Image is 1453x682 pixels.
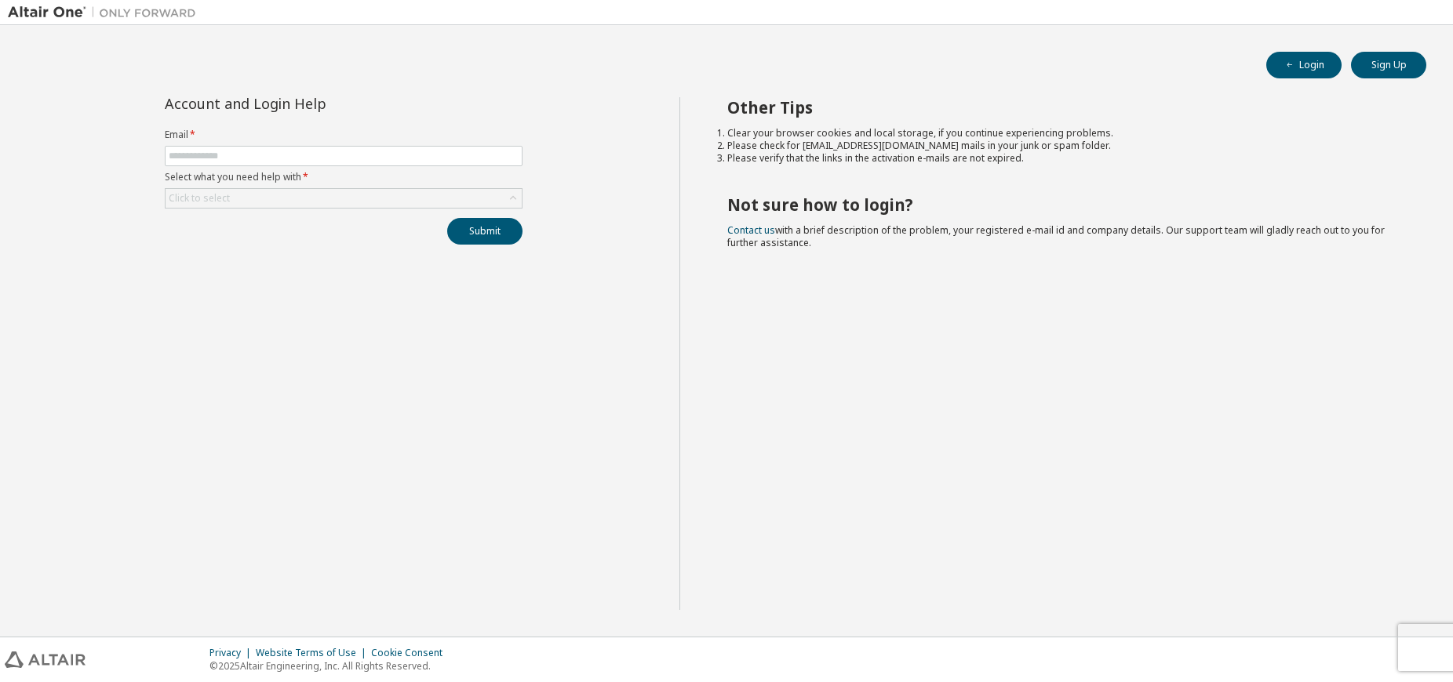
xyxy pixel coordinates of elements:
button: Sign Up [1351,52,1426,78]
label: Email [165,129,523,141]
img: altair_logo.svg [5,651,86,668]
button: Submit [447,218,523,245]
p: © 2025 Altair Engineering, Inc. All Rights Reserved. [209,659,452,673]
a: Contact us [727,223,775,237]
span: with a brief description of the problem, your registered e-mail id and company details. Our suppo... [727,223,1385,249]
img: Altair One [8,5,204,20]
div: Privacy [209,647,256,659]
h2: Other Tips [727,97,1399,118]
li: Please verify that the links in the activation e-mails are not expired. [727,152,1399,165]
li: Please check for [EMAIL_ADDRESS][DOMAIN_NAME] mails in your junk or spam folder. [727,140,1399,152]
button: Login [1266,52,1342,78]
div: Website Terms of Use [256,647,371,659]
label: Select what you need help with [165,171,523,183]
div: Click to select [169,192,230,205]
h2: Not sure how to login? [727,194,1399,215]
div: Account and Login Help [165,97,451,110]
div: Cookie Consent [371,647,452,659]
div: Click to select [166,189,522,208]
li: Clear your browser cookies and local storage, if you continue experiencing problems. [727,127,1399,140]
